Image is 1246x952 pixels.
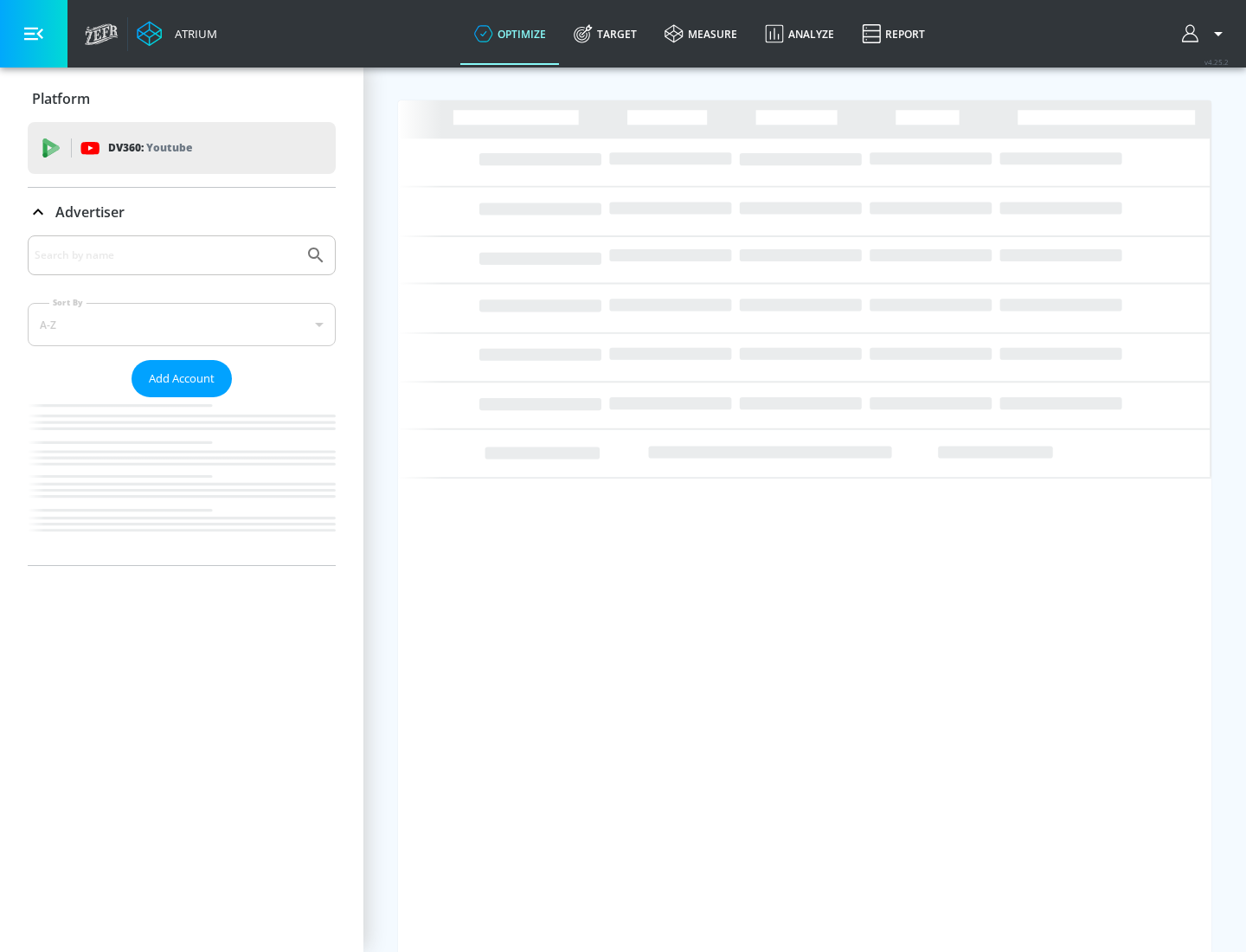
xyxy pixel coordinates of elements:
label: Sort By [49,297,87,308]
a: Target [560,3,651,65]
a: optimize [460,3,560,65]
p: Youtube [146,138,192,157]
div: Platform [28,74,336,123]
span: v 4.25.2 [1204,57,1229,67]
span: Add Account [149,369,215,389]
button: Add Account [132,360,232,397]
a: measure [651,3,751,65]
input: Search by name [35,244,297,267]
a: Analyze [751,3,848,65]
a: Atrium [137,21,217,47]
div: Advertiser [28,235,336,565]
div: DV360: Youtube [28,122,336,174]
a: Report [848,3,939,65]
p: Platform [32,89,90,108]
p: DV360: [108,138,192,158]
nav: list of Advertiser [28,397,336,565]
p: Advertiser [55,203,125,222]
div: A-Z [28,303,336,346]
div: Advertiser [28,188,336,236]
div: Atrium [168,26,217,42]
